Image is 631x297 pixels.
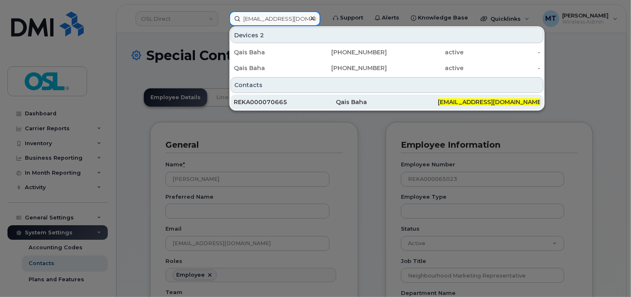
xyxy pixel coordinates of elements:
div: REKA000070665 [234,98,336,106]
div: Contacts [231,77,544,93]
div: - [464,48,540,56]
div: Devices [231,27,544,43]
span: [EMAIL_ADDRESS][DOMAIN_NAME] [438,98,544,106]
div: active [387,48,464,56]
div: [PHONE_NUMBER] [311,64,387,72]
a: Qais Baha[PHONE_NUMBER]active- [231,45,544,60]
div: Qais Baha [234,64,311,72]
span: 2 [260,31,264,39]
div: [PHONE_NUMBER] [311,48,387,56]
div: Qais Baha [336,98,438,106]
div: Qais Baha [234,48,311,56]
div: active [387,64,464,72]
a: REKA000070665Qais Baha[EMAIL_ADDRESS][DOMAIN_NAME] [231,95,544,110]
div: - [464,64,540,72]
a: Qais Baha[PHONE_NUMBER]active- [231,61,544,75]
